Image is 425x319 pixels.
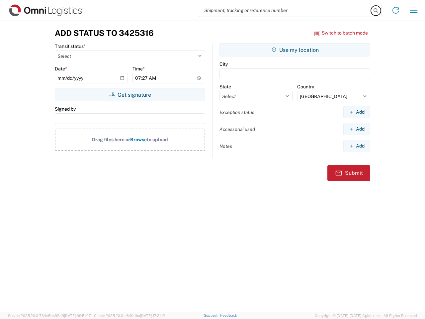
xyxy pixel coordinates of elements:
label: Transit status [55,43,86,49]
span: Copyright © [DATE]-[DATE] Agistix Inc., All Rights Reserved [315,313,417,319]
label: Signed by [55,106,76,112]
label: City [219,61,228,67]
span: Client: 2025.20.0-e640dba [94,314,165,318]
button: Add [343,140,370,152]
label: Notes [219,143,232,149]
span: [DATE] 17:21:12 [140,314,165,318]
label: Accessorial used [219,126,255,132]
span: to upload [147,137,168,142]
label: State [219,84,231,90]
button: Add [343,123,370,135]
span: Drag files here or [92,137,130,142]
a: Feedback [220,313,237,317]
span: Browse [130,137,147,142]
label: Exception status [219,109,254,115]
button: Get signature [55,88,205,101]
a: Support [204,313,220,317]
button: Add [343,106,370,118]
label: Time [132,66,145,72]
button: Submit [327,165,370,181]
button: Use my location [219,43,370,56]
h3: Add Status to 3425316 [55,28,154,38]
span: [DATE] 09:51:07 [64,314,91,318]
input: Shipment, tracking or reference number [199,4,371,17]
label: Date [55,66,67,72]
button: Switch to batch mode [314,28,368,39]
label: Country [297,84,314,90]
span: Server: 2025.20.0-734e5bc92d9 [8,314,91,318]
